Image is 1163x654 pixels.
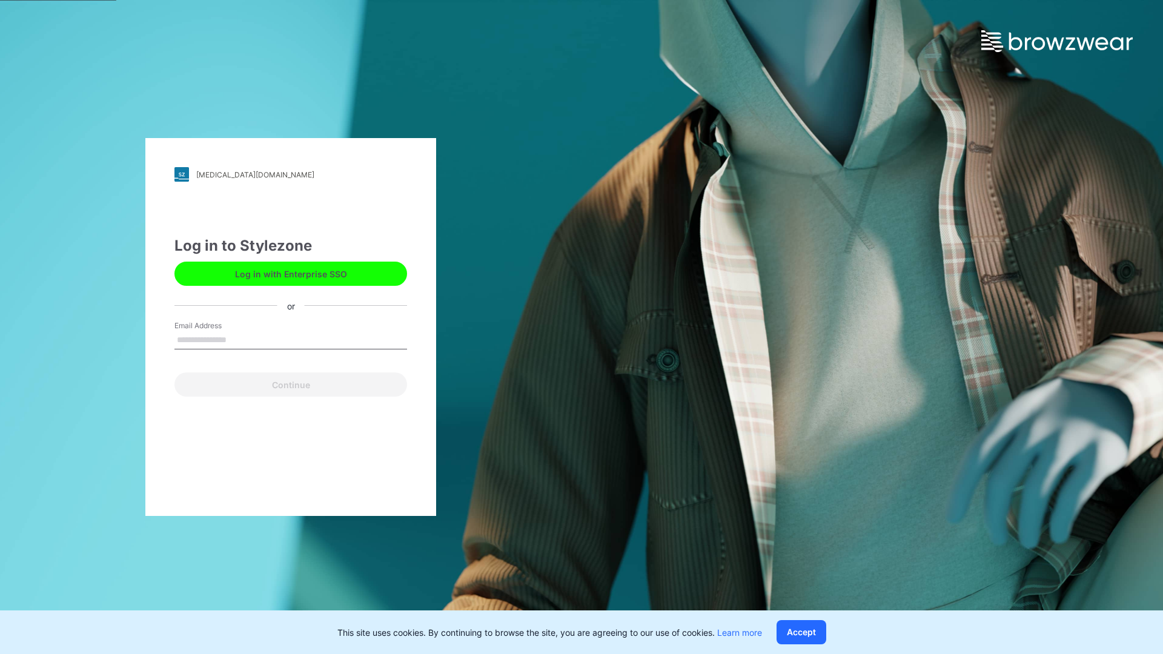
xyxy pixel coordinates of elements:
[174,167,407,182] a: [MEDICAL_DATA][DOMAIN_NAME]
[337,626,762,639] p: This site uses cookies. By continuing to browse the site, you are agreeing to our use of cookies.
[777,620,826,644] button: Accept
[174,167,189,182] img: stylezone-logo.562084cfcfab977791bfbf7441f1a819.svg
[717,627,762,638] a: Learn more
[174,235,407,257] div: Log in to Stylezone
[277,299,305,312] div: or
[174,320,259,331] label: Email Address
[981,30,1133,52] img: browzwear-logo.e42bd6dac1945053ebaf764b6aa21510.svg
[174,262,407,286] button: Log in with Enterprise SSO
[196,170,314,179] div: [MEDICAL_DATA][DOMAIN_NAME]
